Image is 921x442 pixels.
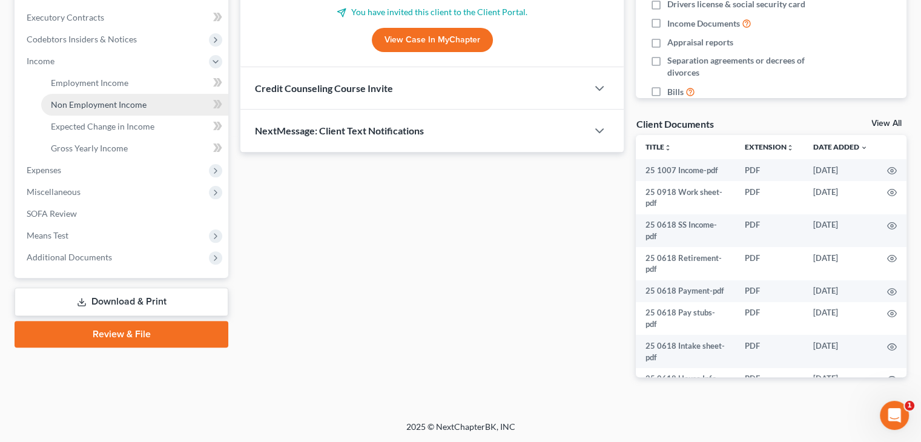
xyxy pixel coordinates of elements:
[645,142,672,151] a: Titleunfold_more
[667,18,740,30] span: Income Documents
[804,335,877,368] td: [DATE]
[735,181,804,214] td: PDF
[735,280,804,302] td: PDF
[15,321,228,348] a: Review & File
[636,302,735,335] td: 25 0618 Pay stubs-pdf
[27,186,81,197] span: Miscellaneous
[735,214,804,248] td: PDF
[667,54,828,79] span: Separation agreements or decrees of divorces
[871,119,902,128] a: View All
[27,12,104,22] span: Executory Contracts
[804,302,877,335] td: [DATE]
[636,214,735,248] td: 25 0618 SS Income-pdf
[735,247,804,280] td: PDF
[51,99,147,110] span: Non Employment Income
[17,7,228,28] a: Executory Contracts
[636,280,735,302] td: 25 0618 Payment-pdf
[735,368,804,401] td: PDF
[804,214,877,248] td: [DATE]
[255,125,424,136] span: NextMessage: Client Text Notifications
[27,252,112,262] span: Additional Documents
[804,159,877,181] td: [DATE]
[17,203,228,225] a: SOFA Review
[41,94,228,116] a: Non Employment Income
[664,144,672,151] i: unfold_more
[860,144,868,151] i: expand_more
[636,368,735,401] td: 25 0618 House Info-pdf
[636,335,735,368] td: 25 0618 Intake sheet-pdf
[636,117,713,130] div: Client Documents
[804,368,877,401] td: [DATE]
[27,34,137,44] span: Codebtors Insiders & Notices
[905,401,914,411] span: 1
[735,302,804,335] td: PDF
[804,247,877,280] td: [DATE]
[41,137,228,159] a: Gross Yearly Income
[15,288,228,316] a: Download & Print
[735,159,804,181] td: PDF
[880,401,909,430] iframe: Intercom live chat
[41,72,228,94] a: Employment Income
[41,116,228,137] a: Expected Change in Income
[372,28,493,52] a: View Case in MyChapter
[27,230,68,240] span: Means Test
[667,86,684,98] span: Bills
[735,335,804,368] td: PDF
[27,165,61,175] span: Expenses
[255,82,393,94] span: Credit Counseling Course Invite
[27,208,77,219] span: SOFA Review
[804,280,877,302] td: [DATE]
[51,143,128,153] span: Gross Yearly Income
[636,181,735,214] td: 25 0918 Work sheet-pdf
[255,6,609,18] p: You have invited this client to the Client Portal.
[813,142,868,151] a: Date Added expand_more
[636,159,735,181] td: 25 1007 Income-pdf
[787,144,794,151] i: unfold_more
[27,56,54,66] span: Income
[667,36,733,48] span: Appraisal reports
[636,247,735,280] td: 25 0618 Retirement-pdf
[51,121,154,131] span: Expected Change in Income
[804,181,877,214] td: [DATE]
[51,78,128,88] span: Employment Income
[745,142,794,151] a: Extensionunfold_more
